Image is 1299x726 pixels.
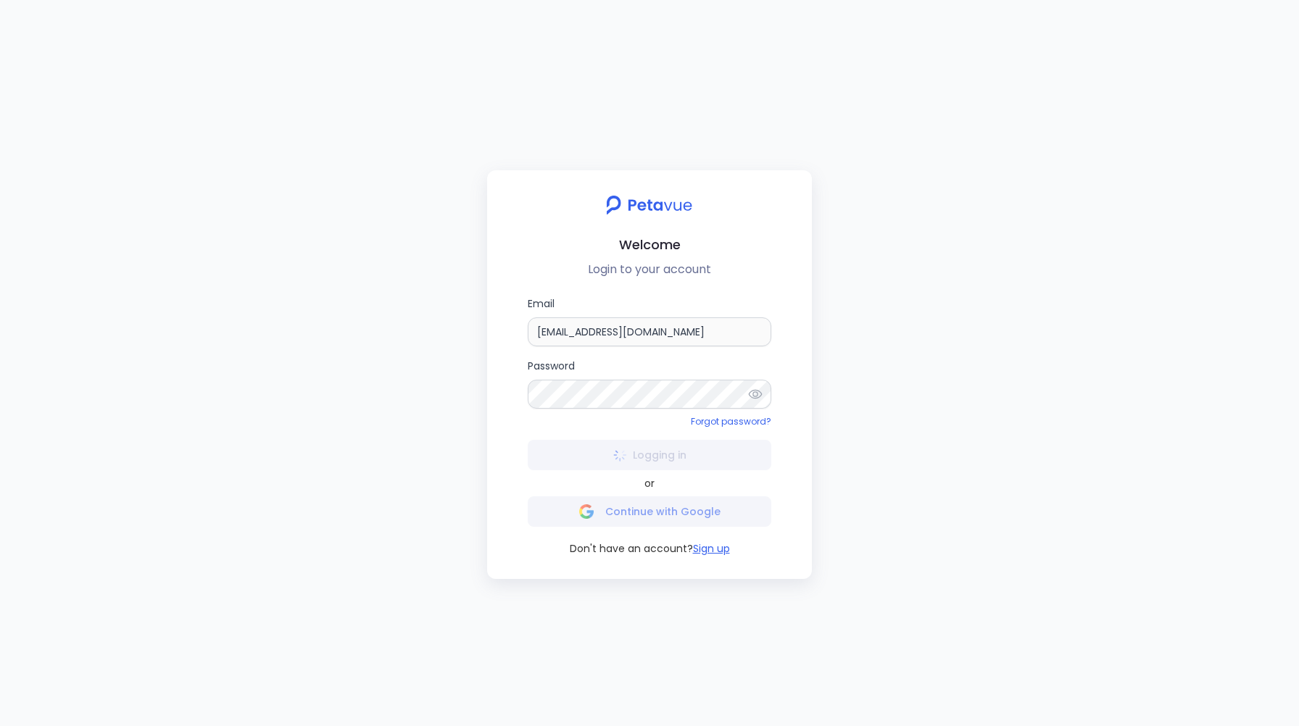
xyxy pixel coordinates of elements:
a: Forgot password? [691,415,771,427]
span: or [644,476,655,491]
input: Password [528,380,771,409]
label: Email [528,296,771,346]
button: Sign up [693,541,730,556]
p: Login to your account [499,261,800,278]
input: Email [528,317,771,346]
span: Don't have an account? [570,541,693,556]
h2: Welcome [499,234,800,255]
label: Password [528,358,771,409]
img: petavue logo [597,188,702,222]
